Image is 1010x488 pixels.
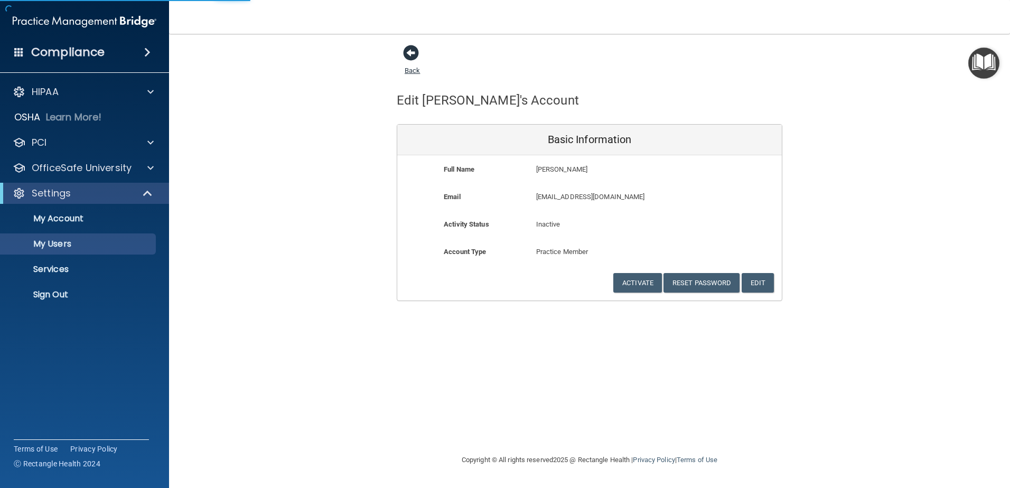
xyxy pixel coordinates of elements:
p: Sign Out [7,289,151,300]
a: Privacy Policy [70,444,118,454]
a: HIPAA [13,86,154,98]
p: Practice Member [536,246,643,258]
p: OSHA [14,111,41,124]
div: Basic Information [397,125,782,155]
button: Activate [613,273,662,293]
img: PMB logo [13,11,156,32]
b: Email [444,193,461,201]
p: [PERSON_NAME] [536,163,705,176]
p: Settings [32,187,71,200]
h4: Compliance [31,45,105,60]
p: Learn More! [46,111,102,124]
h4: Edit [PERSON_NAME]'s Account [397,93,579,107]
p: Inactive [536,218,643,231]
a: Back [405,54,420,74]
p: My Users [7,239,151,249]
p: PCI [32,136,46,149]
a: OfficeSafe University [13,162,154,174]
button: Edit [742,273,774,293]
iframe: Drift Widget Chat Controller [827,413,997,455]
p: HIPAA [32,86,59,98]
b: Full Name [444,165,474,173]
p: OfficeSafe University [32,162,132,174]
span: Ⓒ Rectangle Health 2024 [14,458,100,469]
a: Terms of Use [14,444,58,454]
b: Account Type [444,248,486,256]
p: [EMAIL_ADDRESS][DOMAIN_NAME] [536,191,705,203]
p: Services [7,264,151,275]
div: Copyright © All rights reserved 2025 @ Rectangle Health | | [397,443,782,477]
a: Terms of Use [677,456,717,464]
a: Privacy Policy [633,456,675,464]
button: Open Resource Center [968,48,999,79]
a: PCI [13,136,154,149]
b: Activity Status [444,220,489,228]
button: Reset Password [663,273,740,293]
p: My Account [7,213,151,224]
a: Settings [13,187,153,200]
